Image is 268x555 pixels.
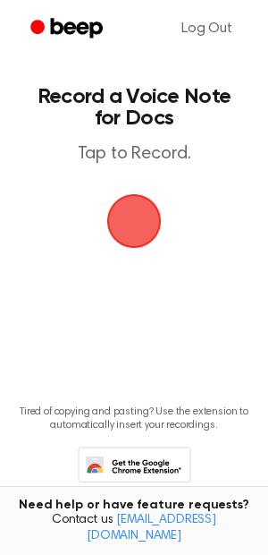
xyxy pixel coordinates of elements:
p: Tired of copying and pasting? Use the extension to automatically insert your recordings. [14,406,254,432]
span: Contact us [11,513,257,544]
a: Beep [18,12,119,47]
a: [EMAIL_ADDRESS][DOMAIN_NAME] [87,514,216,542]
p: Tap to Record. [32,143,236,166]
h1: Record a Voice Note for Docs [32,86,236,129]
img: Beep Logo [107,194,161,248]
a: Log Out [163,7,250,50]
